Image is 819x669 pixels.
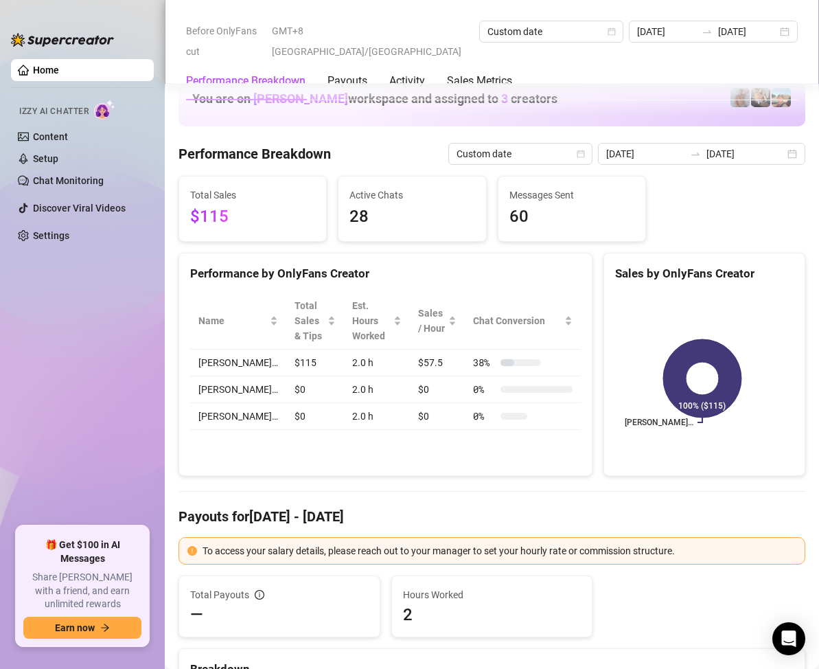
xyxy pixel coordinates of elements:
[190,264,581,283] div: Performance by OnlyFans Creator
[286,293,344,350] th: Total Sales & Tips
[11,33,114,47] img: logo-BBDzfeDw.svg
[410,293,465,350] th: Sales / Hour
[33,230,69,241] a: Settings
[33,131,68,142] a: Content
[465,293,581,350] th: Chat Conversion
[203,543,796,558] div: To access your salary details, please reach out to your manager to set your hourly rate or commis...
[190,376,286,403] td: [PERSON_NAME]…
[389,73,425,89] div: Activity
[187,546,197,556] span: exclamation-circle
[509,204,634,230] span: 60
[625,418,693,427] text: [PERSON_NAME]…
[606,146,684,161] input: Start date
[178,507,805,526] h4: Payouts for [DATE] - [DATE]
[255,590,264,600] span: info-circle
[19,105,89,118] span: Izzy AI Chatter
[473,382,495,397] span: 0 %
[295,298,325,343] span: Total Sales & Tips
[509,188,634,203] span: Messages Sent
[706,146,785,161] input: End date
[473,355,495,370] span: 38 %
[410,403,465,430] td: $0
[186,73,305,89] div: Performance Breakdown
[403,604,581,626] span: 2
[577,150,585,158] span: calendar
[637,24,696,39] input: Start date
[33,203,126,214] a: Discover Viral Videos
[403,587,581,602] span: Hours Worked
[410,376,465,403] td: $0
[690,148,701,159] span: swap-right
[327,73,367,89] div: Payouts
[473,409,495,424] span: 0 %
[33,153,58,164] a: Setup
[198,313,267,328] span: Name
[286,350,344,376] td: $115
[286,403,344,430] td: $0
[702,26,713,37] span: swap-right
[349,204,474,230] span: 28
[690,148,701,159] span: to
[473,313,562,328] span: Chat Conversion
[447,73,512,89] div: Sales Metrics
[352,298,390,343] div: Est. Hours Worked
[190,604,203,626] span: —
[418,306,446,336] span: Sales / Hour
[33,65,59,76] a: Home
[718,24,777,39] input: End date
[487,21,615,42] span: Custom date
[608,27,616,36] span: calendar
[190,403,286,430] td: [PERSON_NAME]…
[702,26,713,37] span: to
[457,144,584,164] span: Custom date
[190,204,315,230] span: $115
[344,350,409,376] td: 2.0 h
[190,587,249,602] span: Total Payouts
[100,623,110,633] span: arrow-right
[286,376,344,403] td: $0
[23,617,141,639] button: Earn nowarrow-right
[23,538,141,565] span: 🎁 Get $100 in AI Messages
[272,21,471,62] span: GMT+8 [GEOGRAPHIC_DATA]/[GEOGRAPHIC_DATA]
[23,571,141,611] span: Share [PERSON_NAME] with a friend, and earn unlimited rewards
[410,350,465,376] td: $57.5
[344,403,409,430] td: 2.0 h
[344,376,409,403] td: 2.0 h
[615,264,794,283] div: Sales by OnlyFans Creator
[772,622,805,655] div: Open Intercom Messenger
[33,175,104,186] a: Chat Monitoring
[186,21,264,62] span: Before OnlyFans cut
[349,188,474,203] span: Active Chats
[190,350,286,376] td: [PERSON_NAME]…
[190,188,315,203] span: Total Sales
[55,622,95,633] span: Earn now
[178,144,331,163] h4: Performance Breakdown
[94,100,115,120] img: AI Chatter
[190,293,286,350] th: Name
